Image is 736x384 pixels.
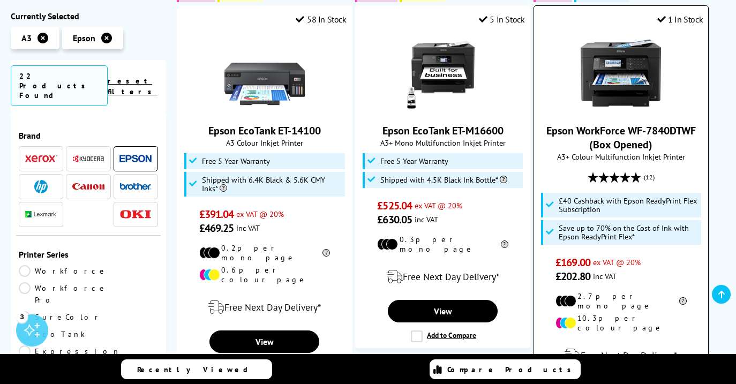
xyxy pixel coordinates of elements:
div: 1 In Stock [657,14,703,25]
img: Brother [119,183,152,190]
span: ex VAT @ 20% [593,257,641,267]
a: OKI [119,208,152,221]
a: Workforce Pro [19,282,108,306]
a: Expression Photo [19,345,121,369]
span: 22 Products Found [11,65,108,106]
img: Epson EcoTank ET-14100 [224,33,305,113]
span: £391.04 [199,207,234,221]
li: 0.3p per mono page [377,235,508,254]
a: Canon [72,180,104,193]
span: £202.80 [555,269,590,283]
a: Epson WorkForce WF-7840DTWF (Box Opened) [546,124,696,152]
li: 0.2p per mono page [199,243,331,262]
div: 3 [16,311,28,322]
a: Epson [119,152,152,165]
a: HP [25,180,57,193]
span: Recently Viewed [137,365,259,374]
span: Printer Series [19,249,158,260]
a: Brother [119,180,152,193]
span: ex VAT @ 20% [415,200,462,210]
span: Compare Products [447,365,577,374]
span: £630.05 [377,213,412,227]
img: Canon [72,183,104,190]
a: Kyocera [72,152,104,165]
li: 2.7p per mono page [555,291,687,311]
a: reset filters [108,76,157,96]
span: inc VAT [415,214,438,224]
span: A3+ Colour Multifunction Inkjet Printer [539,152,703,162]
a: Workforce [19,265,108,277]
div: 5 In Stock [479,14,525,25]
img: Epson WorkForce WF-7840DTWF (Box Opened) [581,33,661,113]
li: 0.6p per colour page [199,265,331,284]
span: A3+ Mono Multifunction Inkjet Printer [361,138,525,148]
img: Lexmark [25,212,57,218]
span: Epson [73,33,95,43]
span: A3 Colour Inkjet Printer [183,138,347,148]
a: SureColor [19,311,102,323]
img: Kyocera [72,155,104,163]
span: Shipped with 4.5K Black Ink Bottle* [380,176,507,184]
a: Epson EcoTank ET-14100 [224,104,305,115]
img: HP [34,180,48,193]
span: ex VAT @ 20% [236,209,284,219]
img: Xerox [25,155,57,163]
span: Shipped with 6.4K Black & 5.6K CMY Inks* [202,176,342,193]
a: View [209,330,319,353]
a: View [388,300,498,322]
div: modal_delivery [539,341,703,371]
div: Currently Selected [11,11,166,21]
span: £40 Cashback with Epson ReadyPrint Flex Subscription [559,197,699,214]
img: Epson [119,155,152,163]
a: Epson EcoTank ET-14100 [208,124,321,138]
a: EcoTank [19,328,88,340]
a: Lexmark [25,208,57,221]
span: inc VAT [236,223,260,233]
img: Epson EcoTank ET-M16600 [403,33,483,113]
img: OKI [119,210,152,219]
span: £169.00 [555,255,590,269]
span: Save up to 70% on the Cost of Ink with Epson ReadyPrint Flex* [559,224,699,241]
a: Recently Viewed [121,359,272,379]
span: £469.25 [199,221,234,235]
span: £525.04 [377,199,412,213]
li: 10.3p per colour page [555,313,687,333]
span: (12) [644,167,655,187]
div: 58 In Stock [296,14,346,25]
span: Free 5 Year Warranty [202,157,270,165]
div: modal_delivery [361,262,525,292]
a: Epson EcoTank ET-M16600 [403,104,483,115]
a: Epson WorkForce WF-7840DTWF (Box Opened) [581,104,661,115]
a: Epson EcoTank ET-M16600 [382,124,504,138]
a: Compare Products [430,359,581,379]
label: Add to Compare [411,330,476,342]
div: modal_delivery [183,292,347,322]
span: A3 [21,33,32,43]
span: Brand [19,130,158,141]
span: Free 5 Year Warranty [380,157,448,165]
a: Xerox [25,152,57,165]
span: inc VAT [593,271,617,281]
